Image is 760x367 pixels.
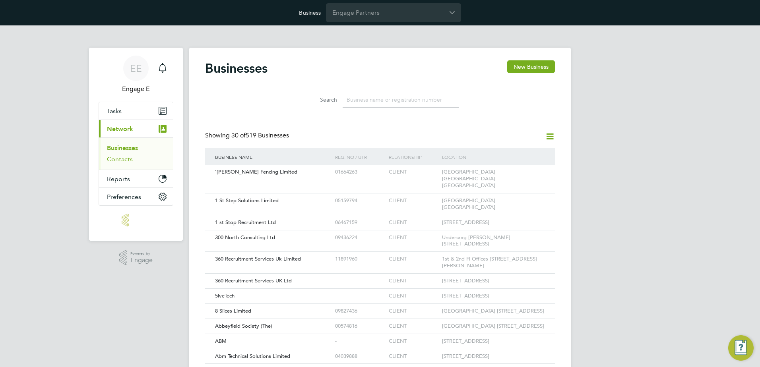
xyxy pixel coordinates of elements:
div: [STREET_ADDRESS] [440,289,547,303]
span: 519 Businesses [231,131,289,139]
div: [GEOGRAPHIC_DATA] [GEOGRAPHIC_DATA] [440,193,547,215]
div: 01664263 [333,165,386,180]
button: Preferences [99,188,173,205]
div: Business Name [213,148,333,166]
span: ABM [215,338,227,344]
div: CLIENT [387,319,440,334]
div: CLIENT [387,289,440,303]
input: Business name or registration number [343,92,459,108]
div: 05159794 [333,193,386,208]
div: [STREET_ADDRESS] [440,349,547,364]
div: [STREET_ADDRESS] [440,274,547,288]
div: 09436224 [333,230,386,245]
div: CLIENT [387,215,440,230]
span: Abbeyfield Society (The) [215,323,272,329]
div: CLIENT [387,334,440,349]
div: CLIENT [387,193,440,208]
span: Engage E [99,84,173,94]
a: 300 North Consulting Ltd09436224CLIENTUndercrag [PERSON_NAME][STREET_ADDRESS] [213,230,547,237]
div: [STREET_ADDRESS] [440,215,547,230]
img: engage-logo-retina.png [122,214,150,226]
label: Search [301,96,337,103]
a: Businesses [107,144,138,152]
a: 360 Recruitment Services UK Ltd-CLIENT[STREET_ADDRESS] [213,273,547,280]
div: CLIENT [387,230,440,245]
div: Showing [205,131,291,140]
div: CLIENT [387,274,440,288]
a: Go to home page [99,214,173,226]
span: Engage [130,257,153,264]
a: EEEngage E [99,56,173,94]
div: 09827436 [333,304,386,319]
span: Abm Technical Solutions Limited [215,353,290,359]
a: 5iveTech-CLIENT[STREET_ADDRESS] [213,288,547,295]
span: 5iveTech [215,292,235,299]
a: 8 Slices Limited09827436CLIENT[GEOGRAPHIC_DATA] [STREET_ADDRESS] [213,303,547,310]
div: Reg. No / UTR [333,148,386,166]
div: Relationship [387,148,440,166]
a: Abm Technical Solutions Limited04039888CLIENT[STREET_ADDRESS] [213,349,547,355]
span: 8 Slices Limited [215,307,251,314]
div: Undercrag [PERSON_NAME][STREET_ADDRESS] [440,230,547,252]
a: 1 St Step Solutions Limited05159794CLIENT[GEOGRAPHIC_DATA] [GEOGRAPHIC_DATA] [213,193,547,200]
button: Network [99,120,173,137]
button: Engage Resource Center [728,335,754,361]
div: 1st & 2nd Fl Offices [STREET_ADDRESS][PERSON_NAME] [440,252,547,273]
div: [GEOGRAPHIC_DATA] [GEOGRAPHIC_DATA] [GEOGRAPHIC_DATA] [440,165,547,193]
nav: Main navigation [89,48,183,241]
a: Powered byEngage [119,250,153,265]
h2: Businesses [205,60,268,76]
div: - [333,274,386,288]
a: ABM-CLIENT[STREET_ADDRESS] [213,334,547,340]
span: 360 Recruitment Services UK Ltd [215,277,292,284]
div: CLIENT [387,304,440,319]
span: Powered by [130,250,153,257]
span: 1 st Stop Recruitment Ltd [215,219,276,226]
div: [GEOGRAPHIC_DATA] [STREET_ADDRESS] [440,319,547,334]
div: 04039888 [333,349,386,364]
div: CLIENT [387,252,440,267]
a: 1 st Stop Recruitment Ltd06467159CLIENT[STREET_ADDRESS] [213,215,547,222]
div: CLIENT [387,349,440,364]
span: Network [107,125,133,133]
span: Preferences [107,193,141,201]
span: 30 of [231,131,246,139]
a: Tasks [99,102,173,120]
label: Business [299,9,321,16]
button: New Business [507,60,555,73]
span: 360 Recruitment Services Uk Limited [215,255,301,262]
div: 06467159 [333,215,386,230]
span: 1 St Step Solutions Limited [215,197,279,204]
div: - [333,289,386,303]
div: Network [99,137,173,170]
span: 300 North Consulting Ltd [215,234,275,241]
div: - [333,334,386,349]
div: [STREET_ADDRESS] [440,334,547,349]
span: EE [130,63,142,73]
div: CLIENT [387,165,440,180]
span: Reports [107,175,130,183]
a: Contacts [107,155,133,163]
div: 11891960 [333,252,386,267]
div: Location [440,148,547,166]
div: [GEOGRAPHIC_DATA] [STREET_ADDRESS] [440,304,547,319]
a: 360 Recruitment Services Uk Limited11891960CLIENT1st & 2nd Fl Offices [STREET_ADDRESS][PERSON_NAME] [213,251,547,258]
a: Abbeyfield Society (The)00574816CLIENT[GEOGRAPHIC_DATA] [STREET_ADDRESS] [213,319,547,325]
span: '[PERSON_NAME] Fencing Limited [215,168,297,175]
div: 00574816 [333,319,386,334]
span: Tasks [107,107,122,115]
a: '[PERSON_NAME] Fencing Limited01664263CLIENT[GEOGRAPHIC_DATA] [GEOGRAPHIC_DATA] [GEOGRAPHIC_DATA] [213,164,547,171]
button: Reports [99,170,173,187]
